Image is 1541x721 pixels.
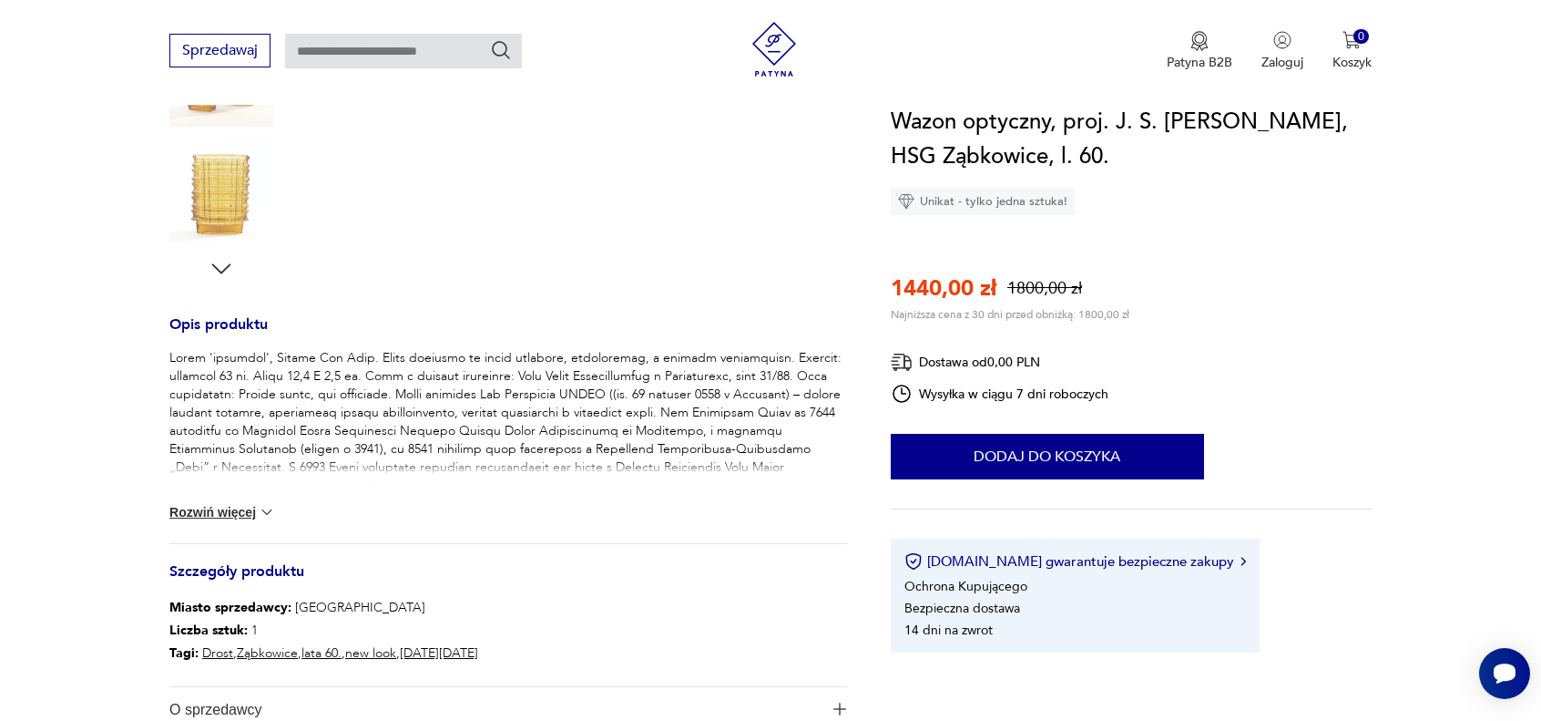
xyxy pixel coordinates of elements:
p: Patyna B2B [1167,54,1232,71]
a: new look [345,644,396,662]
button: Szukaj [490,39,512,61]
li: 14 dni na zwrot [904,622,993,639]
img: Patyna - sklep z meblami i dekoracjami vintage [747,22,801,77]
p: Zaloguj [1261,54,1303,71]
button: [DOMAIN_NAME] gwarantuje bezpieczne zakupy [904,552,1246,571]
b: Tagi: [169,644,199,662]
div: Wysyłka w ciągu 7 dni roboczych [891,383,1109,405]
h3: Szczegóły produktu [169,566,847,596]
li: Ochrona Kupującego [904,578,1027,595]
a: lata 60. [301,644,342,662]
button: Rozwiń więcej [169,503,275,521]
img: chevron down [258,503,276,521]
button: Dodaj do koszyka [891,434,1204,479]
a: [DATE][DATE] [400,644,478,662]
button: 0Koszyk [1332,31,1372,71]
img: Ikona medalu [1190,31,1209,51]
div: 0 [1353,29,1369,45]
p: 1440,00 zł [891,273,996,304]
h3: Opis produktu [169,319,847,349]
p: 1 [169,619,478,642]
button: Patyna B2B [1167,31,1232,71]
img: Ikonka użytkownika [1273,31,1291,49]
a: Sprzedawaj [169,46,270,58]
div: Unikat - tylko jedna sztuka! [891,188,1075,215]
h1: Wazon optyczny, proj. J. S. [PERSON_NAME], HSG Ząbkowice, l. 60. [891,105,1372,174]
b: Liczba sztuk: [169,622,248,639]
p: , , , , [169,642,478,664]
img: Ikona koszyka [1342,31,1361,49]
img: Ikona certyfikatu [904,552,923,571]
a: Drost [202,644,233,662]
button: Zaloguj [1261,31,1303,71]
iframe: Smartsupp widget button [1479,648,1530,699]
p: 1800,00 zł [1007,277,1082,300]
button: Sprzedawaj [169,34,270,67]
b: Miasto sprzedawcy : [169,599,291,616]
img: Ikona strzałki w prawo [1240,557,1246,566]
p: [GEOGRAPHIC_DATA] [169,596,478,619]
a: Ząbkowice [237,644,298,662]
img: Ikona dostawy [891,351,913,374]
img: Zdjęcie produktu Wazon optyczny, proj. J. S. Drost, HSG Ząbkowice, l. 60. [169,139,273,243]
p: Lorem 'ipsumdol', Sitame Con Adip. Elits doeiusmo te incid utlabore, etdoloremag, a enimadm venia... [169,349,847,641]
li: Bezpieczna dostawa [904,600,1020,617]
img: Ikona diamentu [898,193,914,210]
img: Ikona plusa [833,703,846,716]
p: Koszyk [1332,54,1372,71]
a: Ikona medaluPatyna B2B [1167,31,1232,71]
p: Najniższa cena z 30 dni przed obniżką: 1800,00 zł [891,307,1129,322]
div: Dostawa od 0,00 PLN [891,351,1109,374]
